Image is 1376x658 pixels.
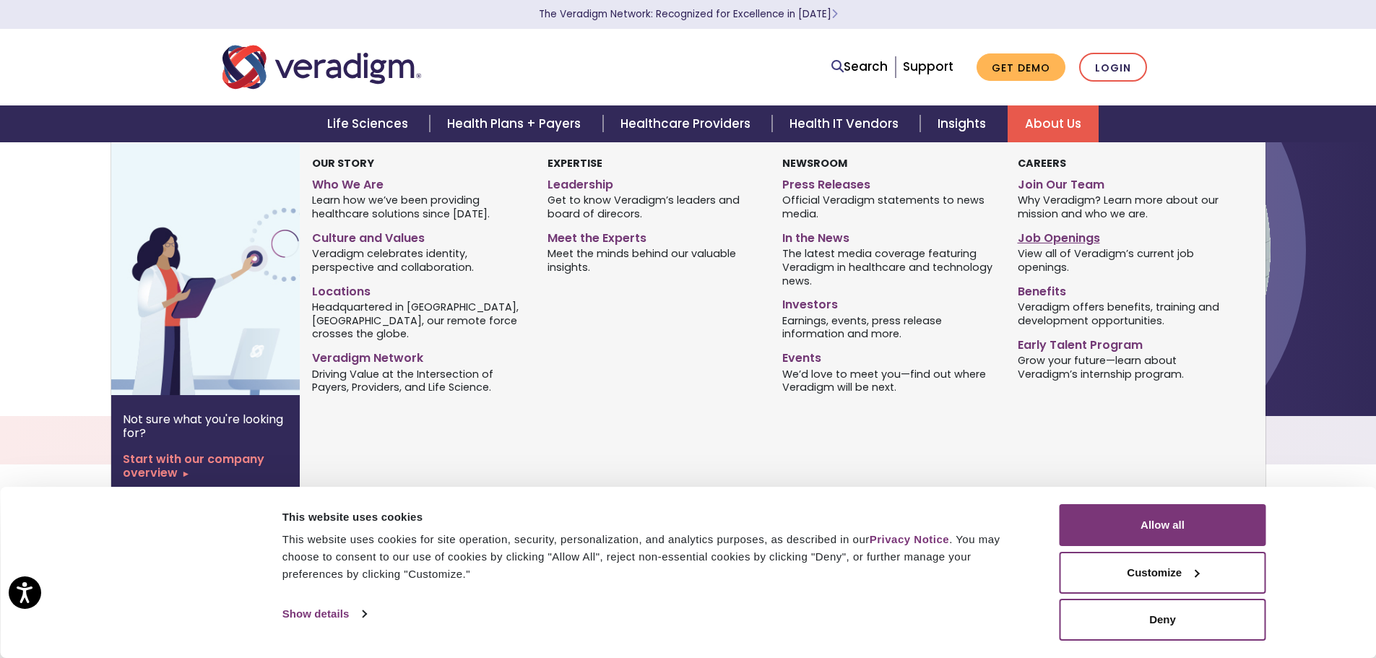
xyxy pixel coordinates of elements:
a: Leadership [548,172,761,193]
a: Get Demo [977,53,1065,82]
a: Healthcare Providers [603,105,772,142]
span: Headquartered in [GEOGRAPHIC_DATA], [GEOGRAPHIC_DATA], our remote force crosses the globe. [312,299,525,341]
span: We’d love to meet you—find out where Veradigm will be next. [782,366,995,394]
a: Who We Are [312,172,525,193]
a: Veradigm Network [312,345,525,366]
a: Locations [312,279,525,300]
a: Health IT Vendors [772,105,920,142]
a: The Veradigm Network: Recognized for Excellence in [DATE]Learn More [539,7,838,21]
strong: Expertise [548,156,602,170]
a: Join Our Team [1018,172,1231,193]
a: Meet the Experts [548,225,761,246]
strong: Our Story [312,156,374,170]
div: This website uses cookies for site operation, security, personalization, and analytics purposes, ... [282,531,1027,583]
a: Start with our company overview [123,452,288,480]
div: This website uses cookies [282,508,1027,526]
a: About Us [1008,105,1099,142]
span: Grow your future—learn about Veradigm’s internship program. [1018,352,1231,381]
span: Learn More [831,7,838,21]
span: Meet the minds behind our valuable insights. [548,246,761,274]
a: Health Plans + Payers [430,105,602,142]
p: Not sure what you're looking for? [123,412,288,440]
span: Why Veradigm? Learn more about our mission and who we are. [1018,193,1231,221]
img: Vector image of Veradigm’s Story [111,142,344,395]
button: Allow all [1060,504,1266,546]
button: Customize [1060,552,1266,594]
strong: Newsroom [782,156,847,170]
a: Search [831,57,888,77]
a: Investors [782,292,995,313]
span: Get to know Veradigm’s leaders and board of direcors. [548,193,761,221]
a: Life Sciences [310,105,430,142]
iframe: Drift Chat Widget [1099,554,1359,641]
span: Veradigm celebrates identity, perspective and collaboration. [312,246,525,274]
a: Benefits [1018,279,1231,300]
a: Events [782,345,995,366]
a: Culture and Values [312,225,525,246]
span: Driving Value at the Intersection of Payers, Providers, and Life Science. [312,366,525,394]
a: Press Releases [782,172,995,193]
span: Earnings, events, press release information and more. [782,313,995,341]
span: Veradigm offers benefits, training and development opportunities. [1018,299,1231,327]
a: Insights [920,105,1008,142]
button: Deny [1060,599,1266,641]
span: Official Veradigm statements to news media. [782,193,995,221]
a: Job Openings [1018,225,1231,246]
img: Veradigm logo [222,43,421,91]
a: Support [903,58,953,75]
a: In the News [782,225,995,246]
a: Early Talent Program [1018,332,1231,353]
span: View all of Veradigm’s current job openings. [1018,246,1231,274]
a: Login [1079,53,1147,82]
strong: Careers [1018,156,1066,170]
a: Show details [282,603,366,625]
a: Privacy Notice [870,533,949,545]
span: Learn how we’ve been providing healthcare solutions since [DATE]. [312,193,525,221]
span: The latest media coverage featuring Veradigm in healthcare and technology news. [782,246,995,288]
